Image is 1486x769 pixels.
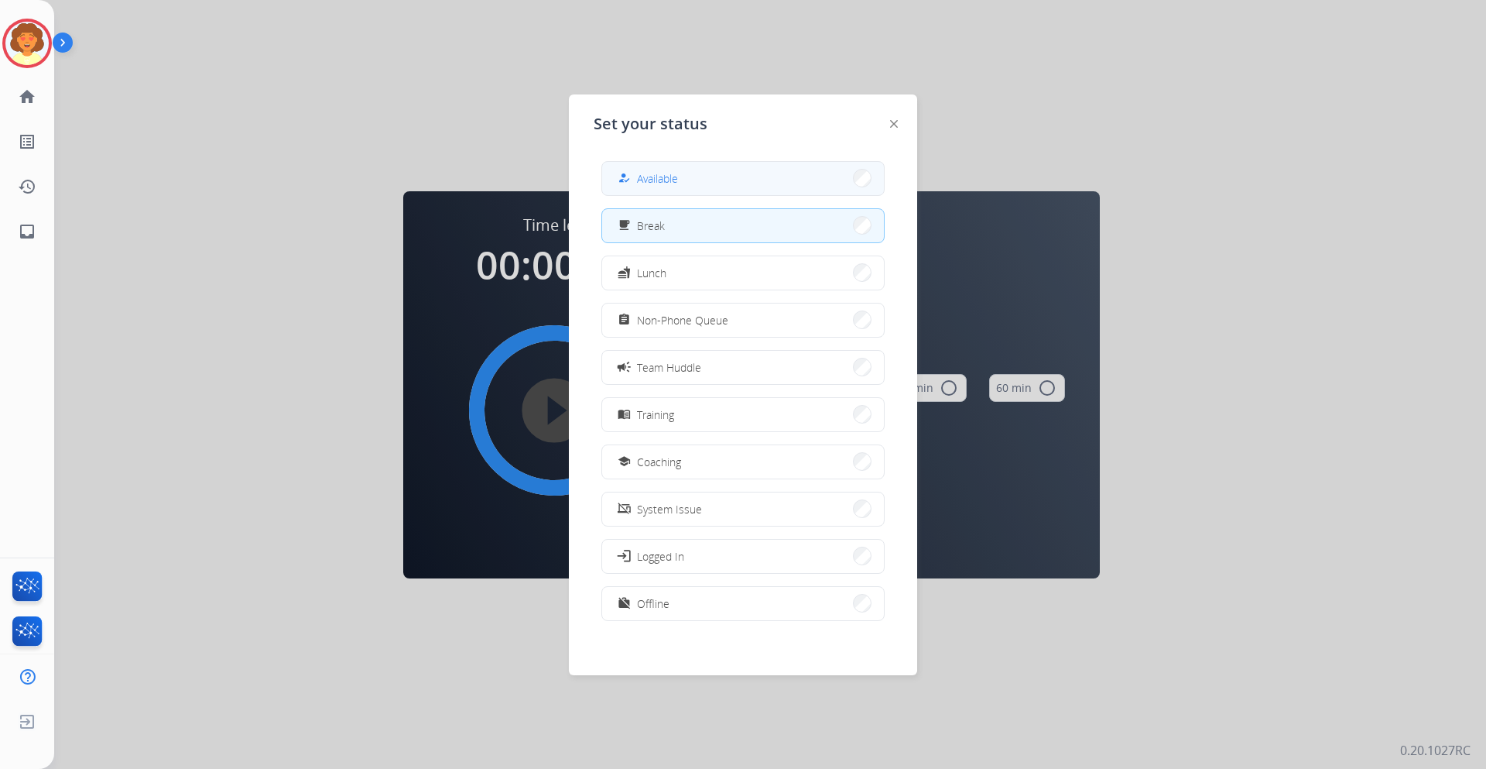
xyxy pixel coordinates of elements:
[618,219,631,232] mat-icon: free_breakfast
[602,493,884,526] button: System Issue
[602,351,884,384] button: Team Huddle
[618,503,631,516] mat-icon: phonelink_off
[602,162,884,195] button: Available
[618,266,631,280] mat-icon: fastfood
[602,398,884,431] button: Training
[637,312,728,328] span: Non-Phone Queue
[637,218,665,234] span: Break
[18,132,36,151] mat-icon: list_alt
[5,22,49,65] img: avatar
[618,597,631,610] mat-icon: work_off
[616,548,632,564] mat-icon: login
[618,455,631,469] mat-icon: school
[890,120,898,128] img: close-button
[1400,741,1471,760] p: 0.20.1027RC
[602,540,884,573] button: Logged In
[18,177,36,196] mat-icon: history
[637,407,674,423] span: Training
[618,172,631,185] mat-icon: how_to_reg
[18,222,36,241] mat-icon: inbox
[637,265,666,281] span: Lunch
[594,113,707,135] span: Set your status
[637,501,702,517] span: System Issue
[637,359,701,376] span: Team Huddle
[618,314,631,327] mat-icon: assignment
[637,454,681,470] span: Coaching
[618,408,631,421] mat-icon: menu_book
[616,359,632,375] mat-icon: campaign
[602,587,884,620] button: Offline
[637,548,684,565] span: Logged In
[18,88,36,106] mat-icon: home
[602,256,884,290] button: Lunch
[637,596,669,612] span: Offline
[637,170,678,187] span: Available
[602,209,884,242] button: Break
[602,304,884,337] button: Non-Phone Queue
[602,445,884,479] button: Coaching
